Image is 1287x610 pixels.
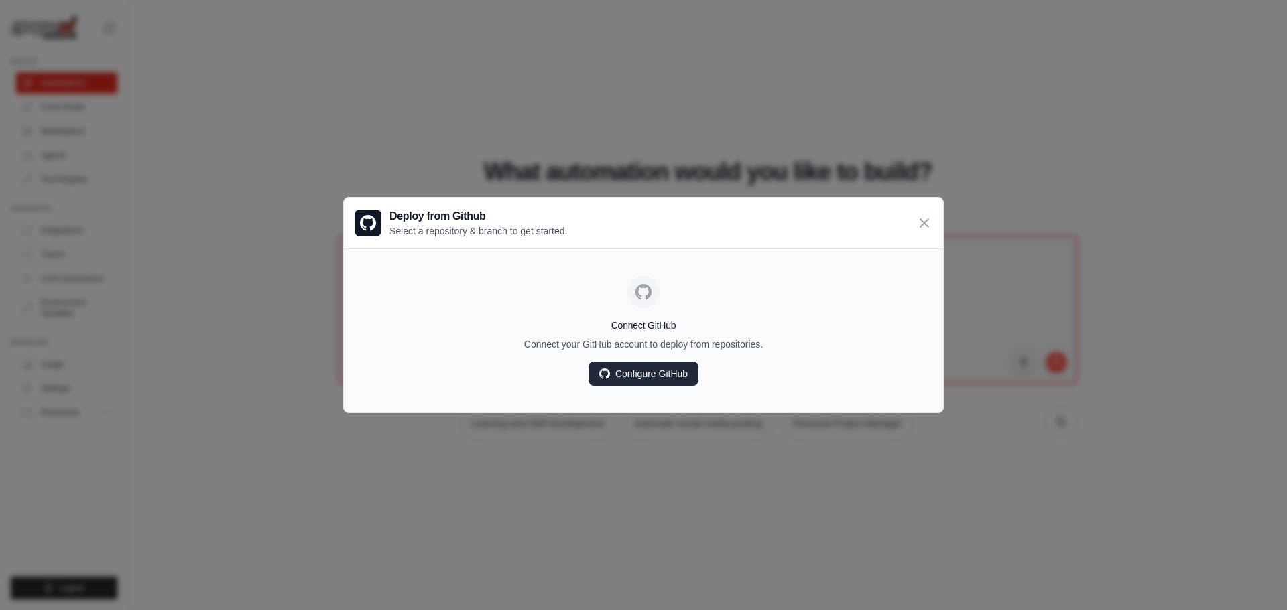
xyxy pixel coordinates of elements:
[355,337,932,351] p: Connect your GitHub account to deploy from repositories.
[589,362,698,386] a: Configure GitHub
[1220,546,1287,610] iframe: Chat Widget
[355,319,932,332] h4: Connect GitHub
[389,224,567,238] p: Select a repository & branch to get started.
[389,208,567,224] h3: Deploy from Github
